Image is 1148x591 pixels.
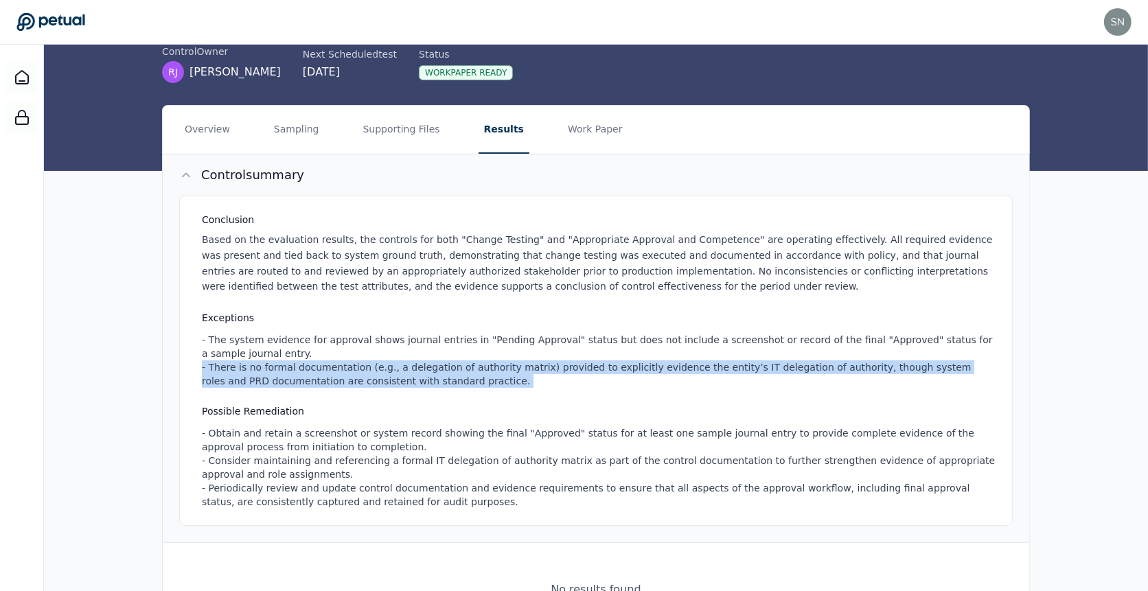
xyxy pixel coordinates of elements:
[303,47,397,61] div: Next Scheduled test
[419,65,513,80] div: Workpaper Ready
[16,12,85,32] a: Go to Dashboard
[190,64,281,80] span: [PERSON_NAME]
[419,47,513,61] div: Status
[163,106,1029,154] nav: Tabs
[202,311,996,325] h3: Exceptions
[201,165,304,185] h2: Control summary
[179,106,236,154] button: Overview
[357,106,445,154] button: Supporting Files
[202,232,996,294] p: Based on the evaluation results, the controls for both "Change Testing" and "Appropriate Approval...
[202,404,996,418] h3: Possible Remediation
[268,106,325,154] button: Sampling
[202,426,996,509] div: - Obtain and retain a screenshot or system record showing the final "Approved" status for at leas...
[5,61,38,94] a: Dashboard
[202,333,996,388] div: - The system evidence for approval shows journal entries in "Pending Approval" status but does no...
[202,213,996,227] h3: Conclusion
[1104,8,1132,36] img: snir+reddit@petual.ai
[479,106,529,154] button: Results
[303,64,397,80] div: [DATE]
[5,101,38,134] a: SOC
[168,65,178,79] span: RJ
[562,106,628,154] button: Work Paper
[163,154,1029,196] button: Controlsummary
[162,45,281,58] div: control Owner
